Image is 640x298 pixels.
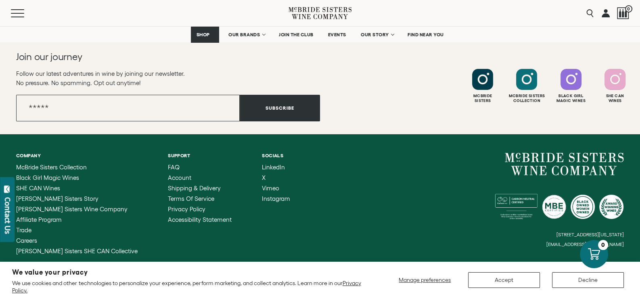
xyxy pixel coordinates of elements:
a: EVENTS [323,27,351,43]
button: Manage preferences [394,272,456,288]
span: Account [168,174,191,181]
a: X [262,175,290,181]
span: OUR STORY [361,32,389,38]
a: Shipping & Delivery [168,185,232,192]
a: OUR STORY [356,27,399,43]
a: LinkedIn [262,164,290,171]
a: Vimeo [262,185,290,192]
span: Black Girl Magic Wines [16,174,79,181]
a: Terms of Service [168,196,232,202]
span: Accessibility Statement [168,216,232,223]
a: Follow Black Girl Magic Wines on Instagram Black GirlMagic Wines [550,69,592,103]
a: Follow SHE CAN Wines on Instagram She CanWines [594,69,636,103]
a: Account [168,175,232,181]
div: 0 [598,240,608,250]
a: Follow McBride Sisters Collection on Instagram Mcbride SistersCollection [506,69,548,103]
h2: Join our journey [16,50,290,63]
span: Manage preferences [399,277,451,283]
span: Vimeo [262,185,279,192]
a: McBride Sisters Story [16,196,138,202]
a: McBride Sisters SHE CAN Collective [16,248,138,254]
a: FIND NEAR YOU [402,27,449,43]
a: Privacy Policy [168,206,232,213]
span: Affiliate Program [16,216,62,223]
a: JOIN THE CLUB [274,27,319,43]
a: FAQ [168,164,232,171]
span: [PERSON_NAME] Sisters SHE CAN Collective [16,248,138,254]
span: McBride Sisters Collection [16,164,87,171]
div: Mcbride Sisters [462,94,504,103]
a: OUR BRANDS [223,27,270,43]
input: Email [16,95,240,121]
span: X [262,174,266,181]
a: Careers [16,238,138,244]
a: Affiliate Program [16,217,138,223]
span: Careers [16,237,37,244]
a: McBride Sisters Collection [16,164,138,171]
a: McBride Sisters Wine Company [16,206,138,213]
span: SHE CAN Wines [16,185,60,192]
a: SHOP [191,27,219,43]
span: OUR BRANDS [228,32,260,38]
span: Privacy Policy [168,206,205,213]
a: Black Girl Magic Wines [16,175,138,181]
span: LinkedIn [262,164,285,171]
small: [EMAIL_ADDRESS][DOMAIN_NAME] [546,242,624,247]
span: [PERSON_NAME] Sisters Wine Company [16,206,128,213]
p: Follow our latest adventures in wine by joining our newsletter. No pressure. No spamming. Opt out... [16,69,320,88]
span: 0 [625,5,632,13]
a: SHE CAN Wines [16,185,138,192]
span: FAQ [168,164,180,171]
span: SHOP [196,32,210,38]
button: Accept [468,272,540,288]
a: Follow McBride Sisters on Instagram McbrideSisters [462,69,504,103]
span: [PERSON_NAME] Sisters Story [16,195,98,202]
span: Instagram [262,195,290,202]
div: She Can Wines [594,94,636,103]
div: Mcbride Sisters Collection [506,94,548,103]
button: Decline [552,272,624,288]
span: Terms of Service [168,195,214,202]
a: Trade [16,227,138,233]
button: Subscribe [240,95,320,121]
p: We use cookies and other technologies to personalize your experience, perform marketing, and coll... [12,279,363,294]
button: Mobile Menu Trigger [11,9,40,17]
div: Contact Us [4,197,12,234]
span: EVENTS [328,32,346,38]
small: [STREET_ADDRESS][US_STATE] [556,232,624,237]
span: FIND NEAR YOU [408,32,444,38]
span: JOIN THE CLUB [279,32,314,38]
a: Privacy Policy. [12,280,361,294]
a: Instagram [262,196,290,202]
a: McBride Sisters Wine Company [505,153,624,175]
h2: We value your privacy [12,269,363,276]
a: Accessibility Statement [168,217,232,223]
span: Shipping & Delivery [168,185,221,192]
div: Black Girl Magic Wines [550,94,592,103]
span: Trade [16,227,31,233]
